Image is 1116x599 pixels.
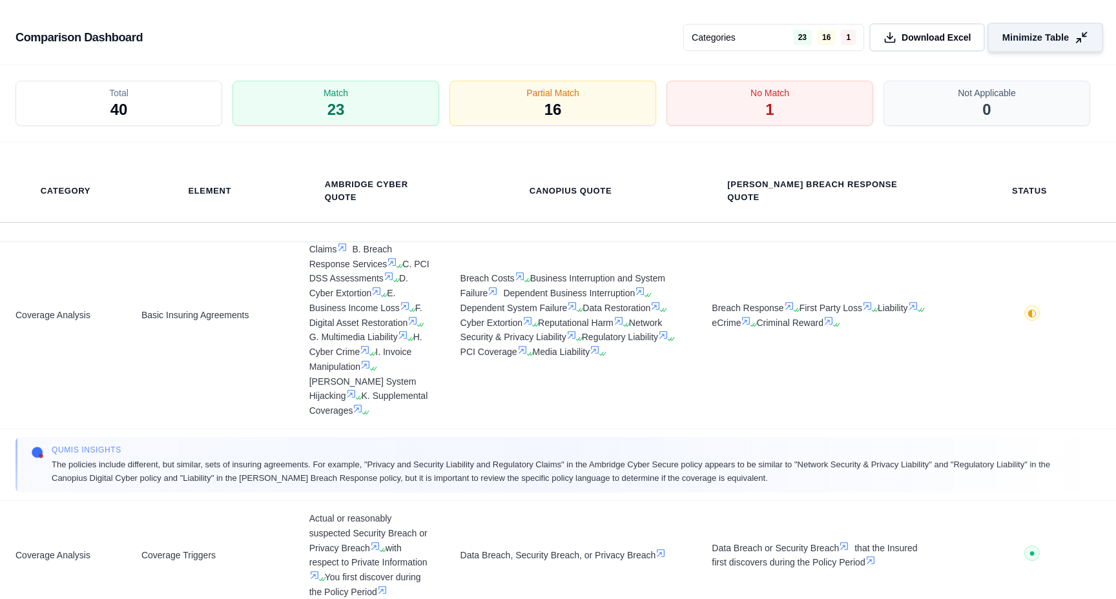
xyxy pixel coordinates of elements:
button: ◐ [1024,305,1040,325]
span: 0 [982,99,991,120]
span: No Match [750,86,789,99]
span: Not Applicable [958,86,1016,99]
span: 1 [765,99,774,120]
span: Data Breach, Security Breach, or Privacy Breach [460,548,681,563]
span: 23 [327,99,345,120]
span: Partial Match [526,86,579,99]
span: Coverage Triggers [141,548,278,563]
span: ◐ [1028,308,1037,318]
th: Status [997,177,1062,205]
span: ● [1029,548,1035,558]
span: Qumis INSIGHTS [52,445,1085,455]
th: Canopius Quote [514,177,628,205]
th: Ambridge Cyber Quote [309,170,429,212]
span: Match [324,86,348,99]
span: A. Privacy and Security Liability and Regulatory Claims B. Breach Response Services C. PCI DSS As... [309,212,429,418]
span: Breach Costs Business Interruption and System Failure Dependent Business Interruption Dependent S... [460,271,681,360]
button: ● [1024,545,1040,565]
span: Basic Insuring Agreements [141,308,278,323]
th: [PERSON_NAME] Breach Response Quote [712,170,933,212]
span: Breach Response First Party Loss Liability eCrime Criminal Reward [712,301,933,330]
span: The policies include different, but similar, sets of insuring agreements. For example, "Privacy a... [52,458,1085,485]
span: Data Breach or Security Breach that the Insured first discovers during the Policy Period [712,541,933,571]
th: Element [172,177,247,205]
span: 16 [544,99,562,120]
